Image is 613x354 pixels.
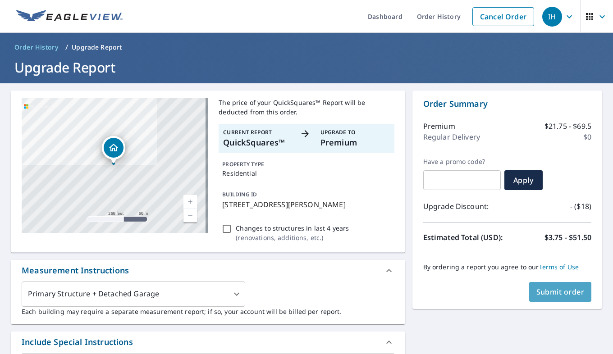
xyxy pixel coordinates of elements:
[236,233,349,242] p: ( renovations, additions, etc. )
[222,199,390,210] p: [STREET_ADDRESS][PERSON_NAME]
[320,128,390,136] p: Upgrade To
[539,263,579,271] a: Terms of Use
[423,98,591,110] p: Order Summary
[11,260,405,281] div: Measurement Instructions
[65,42,68,53] li: /
[223,128,293,136] p: Current Report
[423,201,508,212] p: Upgrade Discount:
[22,281,245,307] div: Primary Structure + Detached Garage
[222,160,390,168] p: PROPERTY TYPE
[236,223,349,233] p: Changes to structures in last 4 years
[423,121,455,132] p: Premium
[72,43,122,52] p: Upgrade Report
[219,98,394,117] p: The price of your QuickSquares™ Report will be deducted from this order.
[504,170,543,190] button: Apply
[16,10,123,23] img: EV Logo
[423,232,508,243] p: Estimated Total (USD):
[22,264,129,277] div: Measurement Instructions
[423,132,480,142] p: Regular Delivery
[320,136,390,149] p: Premium
[583,132,591,142] p: $0
[423,158,501,166] label: Have a promo code?
[183,209,197,222] a: Current Level 17, Zoom Out
[536,287,585,297] span: Submit order
[544,232,591,243] p: $3.75 - $51.50
[544,121,591,132] p: $21.75 - $69.5
[472,7,534,26] a: Cancel Order
[11,40,62,54] a: Order History
[183,195,197,209] a: Current Level 17, Zoom In
[14,43,58,52] span: Order History
[570,201,591,212] p: - ($18)
[11,58,602,77] h1: Upgrade Report
[222,168,390,178] p: Residential
[102,136,125,164] div: Dropped pin, building 1, Residential property, 2420 Cheney Creek Rd Goochland, VA 23063
[222,191,257,198] p: BUILDING ID
[22,336,133,348] div: Include Special Instructions
[542,7,562,27] div: IH
[22,307,394,316] p: Each building may require a separate measurement report; if so, your account will be billed per r...
[423,263,591,271] p: By ordering a report you agree to our
[529,282,592,302] button: Submit order
[11,40,602,54] nav: breadcrumb
[223,136,293,149] p: QuickSquares™
[11,331,405,353] div: Include Special Instructions
[512,175,535,185] span: Apply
